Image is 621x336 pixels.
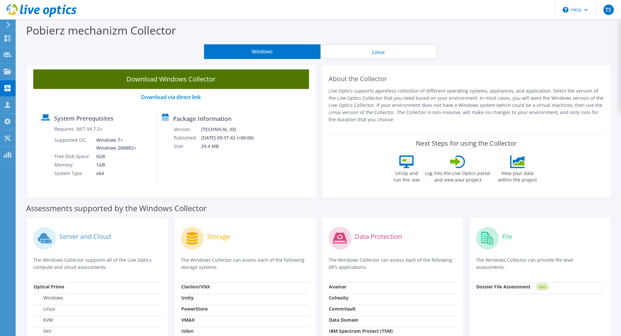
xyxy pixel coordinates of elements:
tspan: NEW! [539,285,546,289]
td: [TECHNICAL_ID] [201,125,262,134]
a: Download Windows Collector [33,69,309,89]
strong: Avamar [329,284,347,290]
label: KVM [34,317,53,323]
span: TS [603,5,614,15]
strong: Cohesity [329,295,348,301]
td: System Type: [54,169,91,178]
strong: IBM Spectrum Protect (TSM) [329,328,393,334]
label: View your data within the project [494,168,541,183]
p: The Windows Collector can assess each of the following storage systems. [181,256,309,271]
td: Published: [173,134,201,142]
td: Windows 7+ Windows 2008R2+ [91,136,138,152]
strong: Unity [181,295,194,301]
button: Linux [320,44,437,59]
strong: VMAX [181,317,195,323]
td: x64 [91,169,138,178]
label: Requires .NET V4.7.2+ [54,126,102,132]
label: Package Information [173,115,231,122]
label: Storage [207,233,230,240]
td: Free Disk Space: [54,152,91,161]
label: Pobierz mechanizm Collector [26,23,176,38]
td: Version: [173,125,201,134]
label: Data Protection [355,233,402,240]
p: The Windows Collector can assess each of the following DPS applications. [329,256,457,271]
p: The Windows Collector can provide file level assessments. [476,256,604,271]
label: Server and Cloud [59,233,111,240]
strong: PowerStore [181,306,208,312]
td: Memory: [54,161,91,169]
button: Windows [204,44,320,59]
strong: Clariion/VNX [181,284,210,290]
td: 29.4 MB [201,142,262,151]
strong: CommVault [329,306,356,312]
label: File [502,233,512,240]
strong: Data Domain [329,317,358,323]
label: Unzip and run the .exe [392,168,421,183]
label: Assessments supported by the Windows Collector [26,205,207,212]
td: 1GB [91,161,138,169]
strong: Dossier File Assessment [476,284,530,290]
label: Windows [34,295,63,301]
h2: About the Collector [329,75,604,83]
label: Log into the Live Optics portal and view your project [425,168,491,183]
td: Supported OS: [54,136,91,152]
td: 5GB [91,152,138,161]
label: Xen [34,328,52,334]
label: Linux [34,306,55,312]
svg: \n [563,7,569,13]
td: Size: [173,142,201,151]
strong: Isilon [181,328,194,334]
a: Download via direct link [141,94,201,101]
p: The Windows Collector supports all of the Live Optics compute and cloud assessments. [33,256,161,271]
p: Live Optics supports agentless collection of different operating systems, appliances, and applica... [329,87,604,123]
label: System Prerequisites [54,115,113,122]
strong: Optical Prime [34,284,64,290]
td: [DATE] 09:37:42 (+00:00) [201,134,262,142]
label: Next Steps for using the Collector [416,139,517,147]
